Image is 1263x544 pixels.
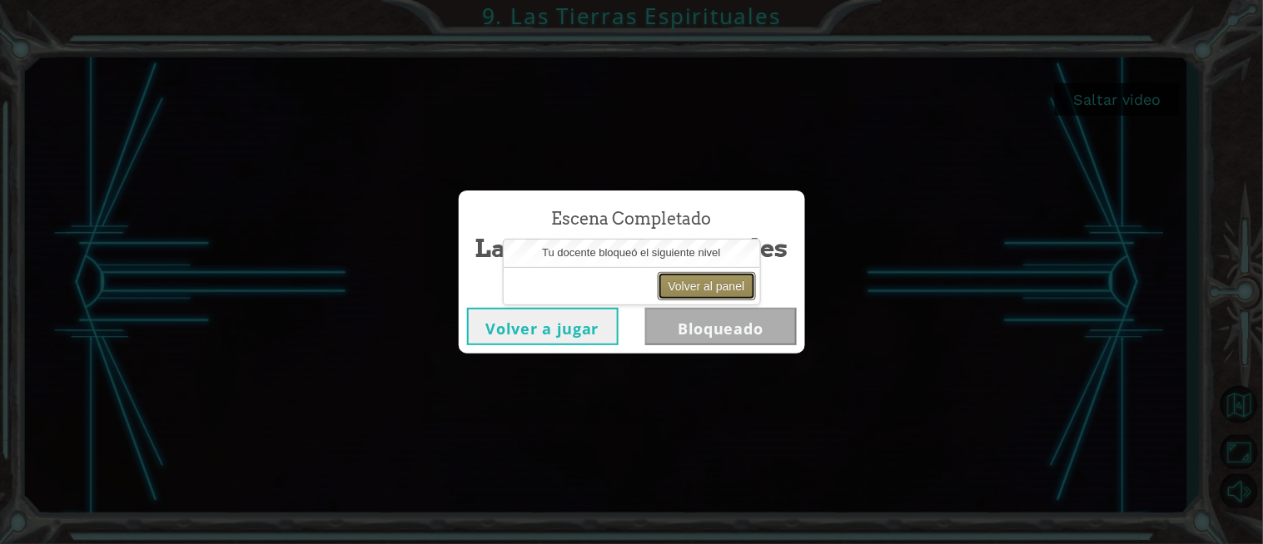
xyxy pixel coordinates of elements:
[645,308,797,345] button: Bloqueado
[658,272,756,300] button: Volver al panel
[542,246,720,259] span: Tu docente bloqueó el siguiente nivel
[552,207,712,231] span: Escena Completado
[475,230,788,266] span: Las Tierras Espirituales
[467,308,619,345] button: Volver a jugar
